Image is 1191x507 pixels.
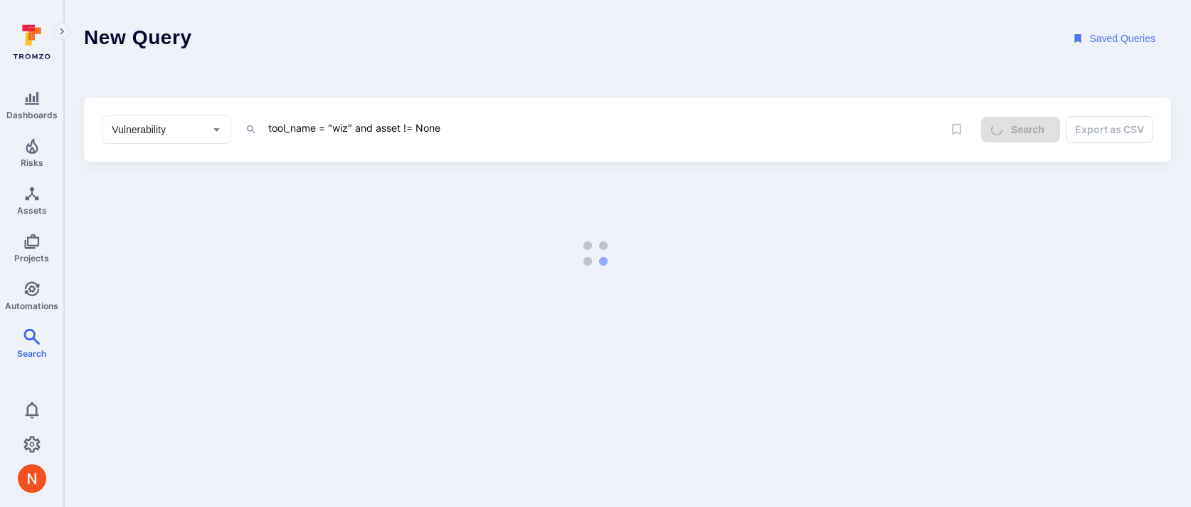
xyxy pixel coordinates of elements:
[5,300,58,311] span: Automations
[21,157,43,168] span: Risks
[84,26,192,52] h1: New Query
[208,120,226,138] button: Open
[267,119,943,137] textarea: Intelligence Graph search area
[18,464,46,493] div: Neeren Patki
[53,23,70,40] button: Expand navigation menu
[1059,26,1171,52] button: Saved Queries
[18,464,46,493] img: ACg8ocIprwjrgDQnDsNSk9Ghn5p5-B8DpAKWoJ5Gi9syOE4K59tr4Q=s96-c
[6,110,58,120] span: Dashboards
[109,122,203,137] input: Select basic entity
[17,348,46,359] span: Search
[17,205,47,216] span: Assets
[57,26,67,38] i: Expand navigation menu
[1066,116,1153,143] button: Export as CSV
[943,116,970,142] span: Save query
[14,253,49,263] span: Projects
